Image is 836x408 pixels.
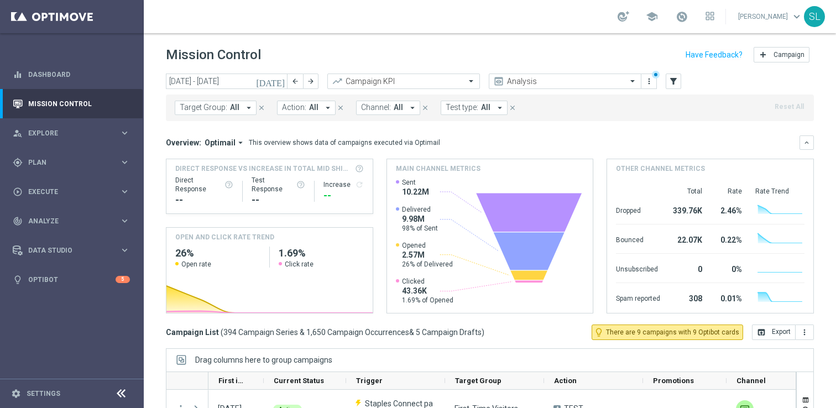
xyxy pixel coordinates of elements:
button: Channel: All arrow_drop_down [356,101,420,115]
i: trending_up [332,76,343,87]
button: track_changes Analyze keyboard_arrow_right [12,217,130,226]
i: arrow_forward [307,77,315,85]
div: -- [323,189,364,202]
a: Dashboard [28,60,130,89]
i: more_vert [645,77,654,86]
i: equalizer [13,70,23,80]
span: Promotions [653,376,694,385]
a: Mission Control [28,89,130,118]
span: Delivered [402,205,438,214]
div: Unsubscribed [616,259,660,277]
div: Data Studio keyboard_arrow_right [12,246,130,255]
button: Mission Control [12,100,130,108]
span: Current Status [274,376,324,385]
div: Rate [715,187,742,196]
button: close [336,102,346,114]
div: SL [804,6,825,27]
span: 1.69% of Opened [402,296,453,305]
i: settings [11,389,21,399]
i: refresh [355,180,364,189]
i: add [759,50,767,59]
span: All [481,103,490,112]
div: 308 [673,289,702,306]
i: more_vert [800,328,809,337]
div: person_search Explore keyboard_arrow_right [12,129,130,138]
div: 0.01% [715,289,742,306]
span: Optimail [205,138,236,148]
div: Rate Trend [755,187,804,196]
span: Test type: [446,103,478,112]
div: equalizer Dashboard [12,70,130,79]
span: 9.98M [402,214,438,224]
i: filter_alt [668,76,678,86]
span: Campaign [774,51,804,59]
span: Data Studio [28,247,119,254]
a: [PERSON_NAME]keyboard_arrow_down [737,8,804,25]
i: arrow_back [291,77,299,85]
span: All [230,103,239,112]
button: arrow_back [288,74,303,89]
span: ( [221,327,223,337]
ng-select: Campaign KPI [327,74,480,89]
div: Execute [13,187,119,197]
i: close [421,104,429,112]
div: Plan [13,158,119,168]
div: Bounced [616,230,660,248]
button: [DATE] [254,74,288,90]
button: lightbulb Optibot 5 [12,275,130,284]
i: keyboard_arrow_right [119,157,130,168]
i: lightbulb_outline [594,327,604,337]
span: 26% of Delivered [402,260,453,269]
div: 0.22% [715,230,742,248]
div: Row Groups [195,355,332,364]
span: Drag columns here to group campaigns [195,355,332,364]
div: play_circle_outline Execute keyboard_arrow_right [12,187,130,196]
div: 0% [715,259,742,277]
div: There are unsaved changes [652,71,660,79]
i: keyboard_arrow_right [119,128,130,138]
a: Settings [27,390,60,397]
i: [DATE] [256,76,286,86]
i: preview [493,76,504,87]
i: close [258,104,265,112]
div: Test Response [252,176,305,193]
i: person_search [13,128,23,138]
button: close [257,102,267,114]
button: gps_fixed Plan keyboard_arrow_right [12,158,130,167]
i: keyboard_arrow_down [803,139,811,147]
button: Action: All arrow_drop_down [277,101,336,115]
i: keyboard_arrow_right [119,186,130,197]
h4: OPEN AND CLICK RATE TREND [175,232,274,242]
button: Optimail arrow_drop_down [201,138,249,148]
button: Target Group: All arrow_drop_down [175,101,257,115]
div: Spam reported [616,289,660,306]
span: All [394,103,403,112]
div: Data Studio [13,245,119,255]
span: & [409,328,414,337]
span: 43.36K [402,286,453,296]
div: 0 [673,259,702,277]
div: Total [673,187,702,196]
button: close [508,102,518,114]
div: Explore [13,128,119,138]
div: 5 [116,276,130,283]
a: Optibot [28,265,116,294]
div: Mission Control [13,89,130,118]
span: Explore [28,130,119,137]
span: Plan [28,159,119,166]
span: 98% of Sent [402,224,438,233]
i: lightbulb [13,275,23,285]
div: 22.07K [673,230,702,248]
button: filter_alt [666,74,681,89]
span: Action [554,376,577,385]
i: close [337,104,344,112]
i: keyboard_arrow_right [119,216,130,226]
div: This overview shows data of campaigns executed via Optimail [249,138,440,148]
span: 394 Campaign Series & 1,650 Campaign Occurrences [223,327,409,337]
span: school [646,11,658,23]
